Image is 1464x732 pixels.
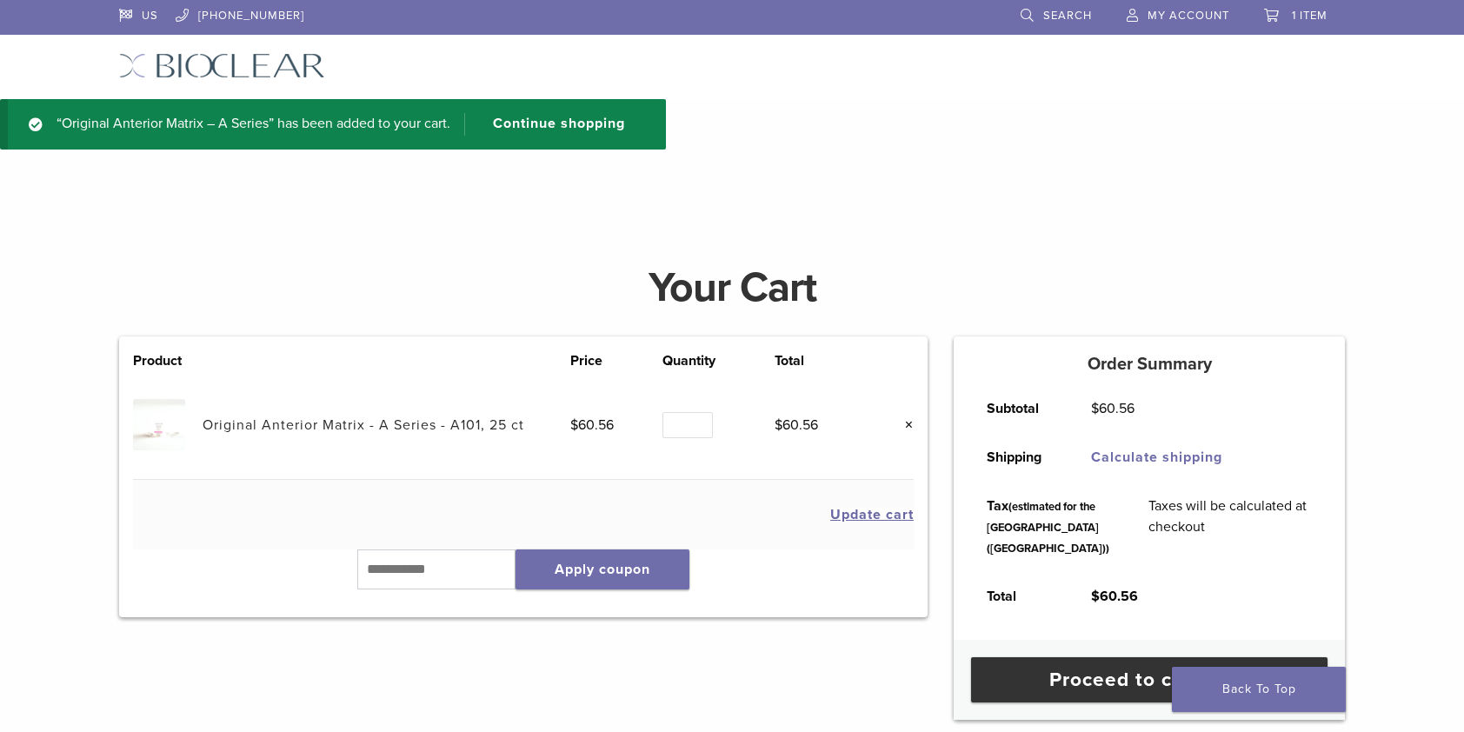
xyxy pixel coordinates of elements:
[464,113,638,136] a: Continue shopping
[1091,449,1222,466] a: Calculate shipping
[133,399,184,450] img: Original Anterior Matrix - A Series - A101, 25 ct
[1043,9,1092,23] span: Search
[1091,588,1100,605] span: $
[1091,400,1099,417] span: $
[1292,9,1328,23] span: 1 item
[1128,482,1332,572] td: Taxes will be calculated at checkout
[516,549,689,589] button: Apply coupon
[775,416,782,434] span: $
[662,350,775,371] th: Quantity
[967,384,1071,433] th: Subtotal
[830,508,914,522] button: Update cart
[1091,400,1135,417] bdi: 60.56
[570,416,578,434] span: $
[775,416,818,434] bdi: 60.56
[1172,667,1346,712] a: Back To Top
[954,354,1345,375] h5: Order Summary
[133,350,203,371] th: Product
[891,414,914,436] a: Remove this item
[570,416,614,434] bdi: 60.56
[1091,588,1138,605] bdi: 60.56
[119,53,325,78] img: Bioclear
[775,350,867,371] th: Total
[1148,9,1229,23] span: My Account
[987,500,1109,556] small: (estimated for the [GEOGRAPHIC_DATA] ([GEOGRAPHIC_DATA]))
[971,657,1328,702] a: Proceed to checkout
[967,482,1128,572] th: Tax
[203,416,524,434] a: Original Anterior Matrix - A Series - A101, 25 ct
[570,350,662,371] th: Price
[106,267,1358,309] h1: Your Cart
[967,572,1071,621] th: Total
[967,433,1071,482] th: Shipping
